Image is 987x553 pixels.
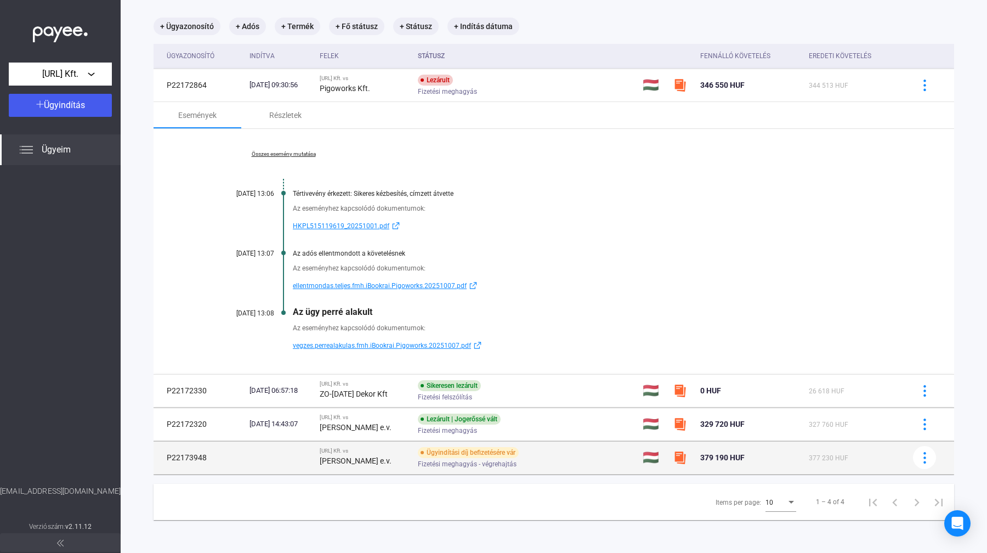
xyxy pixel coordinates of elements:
button: more-blue [913,74,936,97]
strong: Pigoworks Kft. [320,84,370,93]
span: 344 513 HUF [809,82,848,89]
span: 379 190 HUF [700,453,745,462]
button: more-blue [913,379,936,402]
mat-select: Items per page: [765,495,796,509]
button: more-blue [913,413,936,436]
img: more-blue [919,385,931,397]
button: Last page [928,491,950,513]
div: Lezárult [418,75,453,86]
div: [DATE] 13:06 [208,190,274,198]
span: HKPL515119619_20251001.pdf [293,219,389,233]
button: Next page [906,491,928,513]
button: Ügyindítás [9,94,112,117]
strong: [PERSON_NAME] e.v. [320,456,392,465]
div: [DATE] 06:57:18 [249,385,310,396]
strong: [PERSON_NAME] e.v. [320,423,392,432]
mat-chip: + Ügyazonosító [154,18,220,35]
img: szamlazzhu-mini [673,417,687,431]
div: Lezárult | Jogerőssé vált [418,414,501,425]
span: 26 618 HUF [809,387,844,395]
div: [URL] Kft. vs [320,381,410,387]
td: 🇭🇺 [638,441,669,474]
span: Fizetési meghagyás [418,85,477,98]
span: Fizetési felszólítás [418,391,472,404]
span: 10 [765,499,773,506]
img: more-blue [919,419,931,430]
img: szamlazzhu-mini [673,384,687,397]
div: Indítva [249,49,275,63]
a: ellentmondas.teljes.fmh.iBookrai.Pigoworks.20251007.pdfexternal-link-blue [293,279,899,292]
button: First page [862,491,884,513]
mat-chip: + Fő státusz [329,18,384,35]
span: 0 HUF [700,386,721,395]
img: white-payee-white-dot.svg [33,20,88,43]
div: Az eseményhez kapcsolódó dokumentumok: [293,263,899,274]
div: Részletek [269,109,302,122]
td: P22173948 [154,441,245,474]
span: 327 760 HUF [809,421,848,428]
span: 346 550 HUF [700,81,745,89]
span: Ügyeim [42,143,71,156]
th: Státusz [413,44,638,69]
div: Felek [320,49,339,63]
div: Események [178,109,217,122]
img: szamlazzhu-mini [673,78,687,92]
img: external-link-blue [389,222,402,230]
mat-chip: + Adós [229,18,266,35]
img: list.svg [20,143,33,156]
div: Indítva [249,49,310,63]
div: 1 – 4 of 4 [816,495,844,509]
div: Fennálló követelés [700,49,800,63]
img: external-link-blue [467,281,480,290]
td: 🇭🇺 [638,374,669,407]
span: 377 230 HUF [809,454,848,462]
img: external-link-blue [471,341,484,349]
img: plus-white.svg [36,100,44,108]
td: 🇭🇺 [638,69,669,101]
div: Open Intercom Messenger [944,510,971,537]
div: Ügyazonosító [167,49,241,63]
strong: ZO-[DATE] Dekor Kft [320,390,388,398]
div: Items per page: [716,496,761,509]
div: [DATE] 13:08 [208,309,274,317]
div: Az adós ellentmondott a követelésnek [293,250,899,257]
button: Previous page [884,491,906,513]
div: [URL] Kft. vs [320,75,410,82]
mat-chip: + Termék [275,18,320,35]
td: P22172330 [154,374,245,407]
div: Az ügy perré alakult [293,307,899,317]
div: Az eseményhez kapcsolódó dokumentumok: [293,203,899,214]
button: [URL] Kft. [9,63,112,86]
span: vegzes.perrealakulas.fmh.iBookrai.Pigoworks.20251007.pdf [293,339,471,352]
td: 🇭🇺 [638,408,669,441]
td: P22172864 [154,69,245,101]
div: [DATE] 09:30:56 [249,80,310,91]
img: szamlazzhu-mini [673,451,687,464]
span: Fizetési meghagyás [418,424,477,437]
span: [URL] Kft. [42,67,78,81]
a: vegzes.perrealakulas.fmh.iBookrai.Pigoworks.20251007.pdfexternal-link-blue [293,339,899,352]
mat-chip: + Státusz [393,18,439,35]
img: arrow-double-left-grey.svg [57,540,64,546]
div: Eredeti követelés [809,49,899,63]
div: [URL] Kft. vs [320,448,410,454]
mat-chip: + Indítás dátuma [447,18,519,35]
div: Fennálló követelés [700,49,770,63]
div: Az eseményhez kapcsolódó dokumentumok: [293,323,899,334]
span: Fizetési meghagyás - végrehajtás [418,458,517,471]
div: Ügyindítási díj befizetésére vár [418,447,519,458]
strong: v2.11.12 [65,523,92,531]
div: Sikeresen lezárult [418,380,481,391]
img: more-blue [919,80,931,91]
div: Eredeti követelés [809,49,871,63]
div: [URL] Kft. vs [320,414,410,421]
span: Ügyindítás [44,100,85,110]
div: [DATE] 13:07 [208,250,274,257]
td: P22172320 [154,408,245,441]
span: 329 720 HUF [700,420,745,428]
div: Felek [320,49,410,63]
div: Ügyazonosító [167,49,214,63]
button: more-blue [913,446,936,469]
div: Tértivevény érkezett: Sikeres kézbesítés, címzett átvette [293,190,899,198]
div: [DATE] 14:43:07 [249,419,310,430]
